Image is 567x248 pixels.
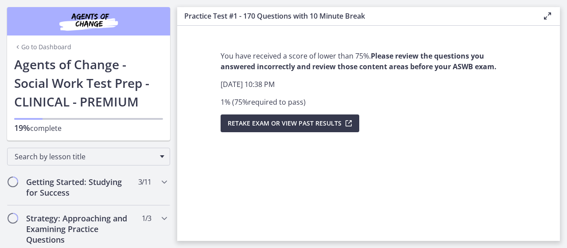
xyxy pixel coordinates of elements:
span: 19% [14,122,30,133]
h1: Agents of Change - Social Work Test Prep - CLINICAL - PREMIUM [14,55,163,111]
h2: Strategy: Approaching and Examining Practice Questions [26,213,134,245]
h3: Practice Test #1 - 170 Questions with 10 Minute Break [184,11,528,21]
img: Agents of Change [35,11,142,32]
span: Retake Exam OR View Past Results [228,118,342,129]
span: 1 / 3 [142,213,151,224]
a: Go to Dashboard [14,43,71,51]
button: Retake Exam OR View Past Results [221,114,359,132]
span: 3 / 11 [138,177,151,187]
span: 1 % ( 75 % required to pass ) [221,97,306,107]
p: You have received a score of lower than 75%. [221,51,517,72]
span: [DATE] 10:38 PM [221,79,275,89]
h2: Getting Started: Studying for Success [26,177,134,198]
span: Search by lesson title [15,152,155,161]
div: Search by lesson title [7,148,170,165]
p: complete [14,122,163,134]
